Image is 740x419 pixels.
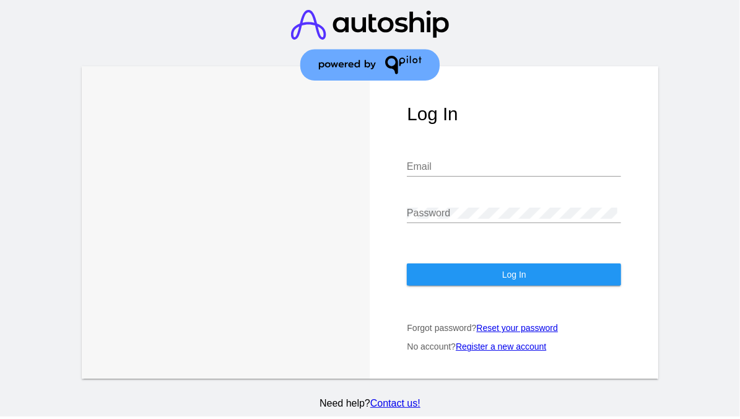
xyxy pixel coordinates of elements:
[407,323,621,333] p: Forgot password?
[79,398,661,409] p: Need help?
[456,342,546,351] a: Register a new account
[407,161,621,172] input: Email
[407,263,621,286] button: Log In
[502,270,526,280] span: Log In
[407,342,621,351] p: No account?
[477,323,559,333] a: Reset your password
[370,398,420,408] a: Contact us!
[407,104,621,125] h1: Log In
